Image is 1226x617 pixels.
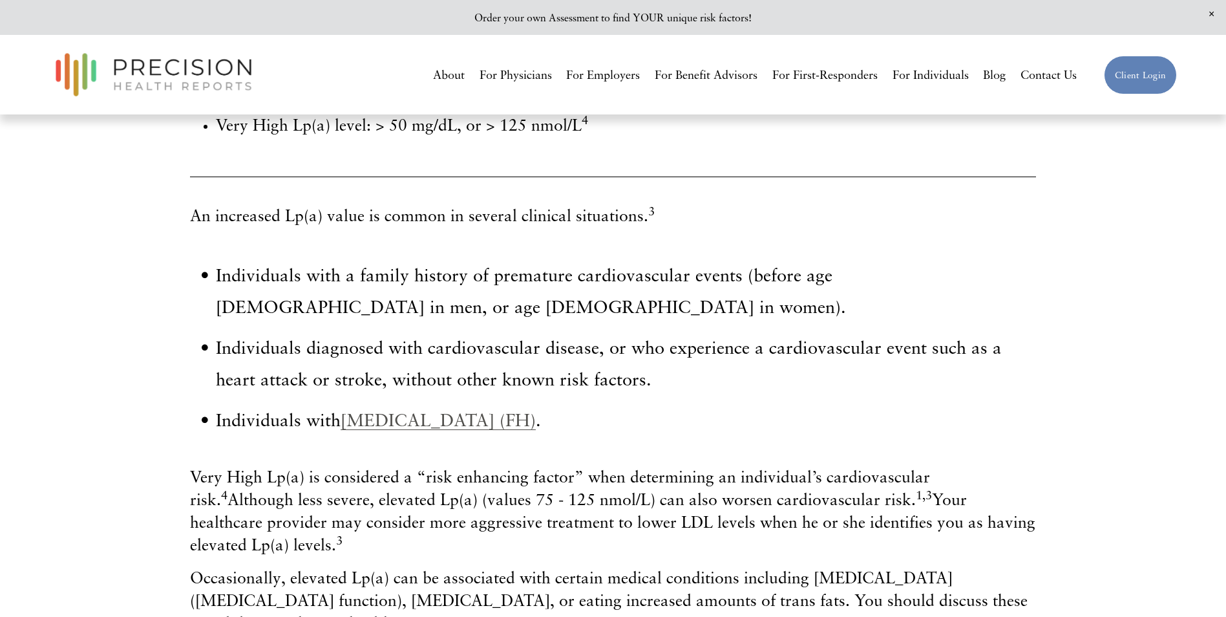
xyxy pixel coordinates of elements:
[341,409,536,430] a: [MEDICAL_DATA] (FH)
[433,63,465,87] a: About
[566,63,640,87] a: For Employers
[216,259,1036,323] p: Individuals with a family history of premature cardiovascular events (before age [DEMOGRAPHIC_DAT...
[221,488,227,502] sup: 4
[582,113,588,127] sup: 4
[1104,56,1177,94] a: Client Login
[190,206,655,225] span: An increased Lp(a) value is common in several clinical situations.
[216,115,588,135] span: Very High Lp(a) level: > 50 mg/dL, or > 125 nmol/L
[1020,63,1077,87] a: Contact Us
[648,204,655,218] sup: 3
[190,467,1035,554] span: Very High Lp(a) is considered a “risk enhancing factor” when determining an individual’s cardiova...
[916,488,932,502] sup: 1,3
[480,63,552,87] a: For Physicians
[983,63,1006,87] a: Blog
[216,331,1036,395] p: Individuals diagnosed with cardiovascular disease, or who experience a cardiovascular event such ...
[772,63,878,87] a: For First-Responders
[1161,555,1226,617] iframe: Chat Widget
[216,404,1036,435] p: Individuals with .
[893,63,969,87] a: For Individuals
[655,63,757,87] a: For Benefit Advisors
[49,47,259,102] img: Precision Health Reports
[336,533,343,547] sup: 3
